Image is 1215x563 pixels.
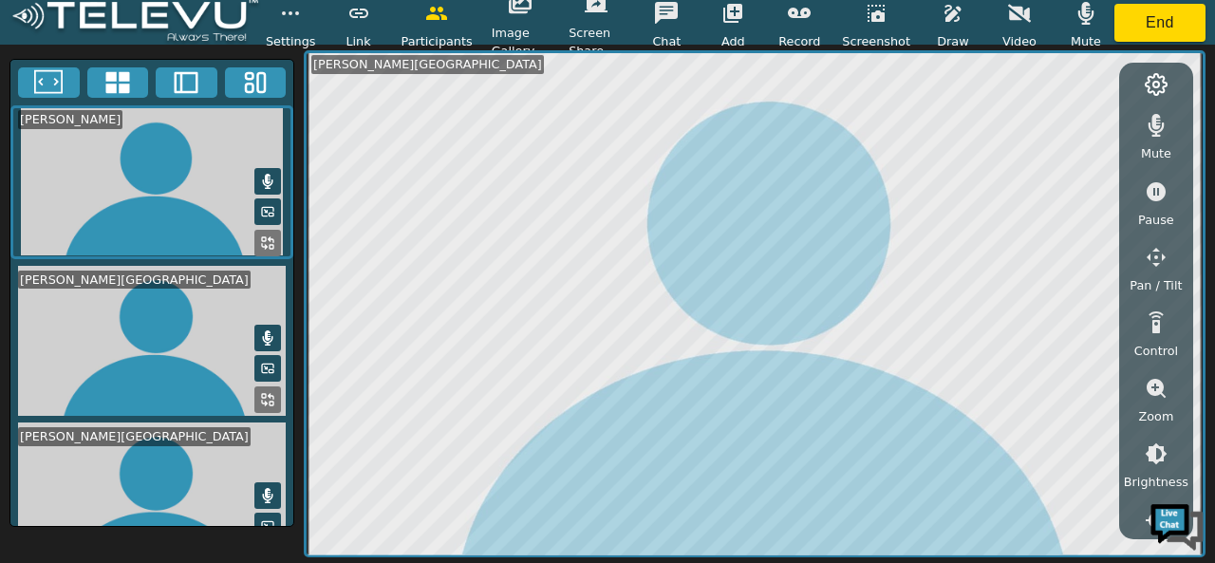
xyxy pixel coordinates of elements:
button: Fullscreen [18,67,80,98]
button: Replace Feed [254,386,281,413]
button: Mute [254,325,281,351]
span: Screen Share [569,24,624,60]
img: Chat Widget [1149,497,1206,554]
span: Control [1134,342,1178,360]
span: We're online! [110,163,262,355]
span: Participants [402,32,473,50]
span: Settings [266,32,316,50]
span: Mute [1071,32,1101,50]
span: Record [778,32,820,50]
button: Mute [254,482,281,509]
button: 4x4 [87,67,149,98]
span: Mute [1141,144,1171,162]
span: Link [346,32,370,50]
button: End [1114,4,1206,42]
div: [PERSON_NAME] [18,110,122,128]
button: Mute [254,168,281,195]
img: d_736959983_company_1615157101543_736959983 [32,88,80,136]
button: Replace Feed [254,230,281,256]
textarea: Type your message and hit 'Enter' [9,367,362,434]
span: Chat [652,32,681,50]
div: Chat with us now [99,100,319,124]
span: Image Gallery [492,24,550,60]
span: Zoom [1138,407,1173,425]
button: Picture in Picture [254,355,281,382]
span: Brightness [1124,473,1188,491]
span: Pause [1138,211,1174,229]
span: Draw [937,32,968,50]
div: [PERSON_NAME][GEOGRAPHIC_DATA] [18,271,251,289]
button: Three Window Medium [225,67,287,98]
button: Picture in Picture [254,513,281,539]
div: [PERSON_NAME][GEOGRAPHIC_DATA] [18,427,251,445]
div: Minimize live chat window [311,9,357,55]
button: Picture in Picture [254,198,281,225]
button: Two Window Medium [156,67,217,98]
span: Add [721,32,745,50]
span: Video [1002,32,1037,50]
span: Screenshot [842,32,910,50]
div: [PERSON_NAME][GEOGRAPHIC_DATA] [311,55,544,73]
span: Pan / Tilt [1130,276,1182,294]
